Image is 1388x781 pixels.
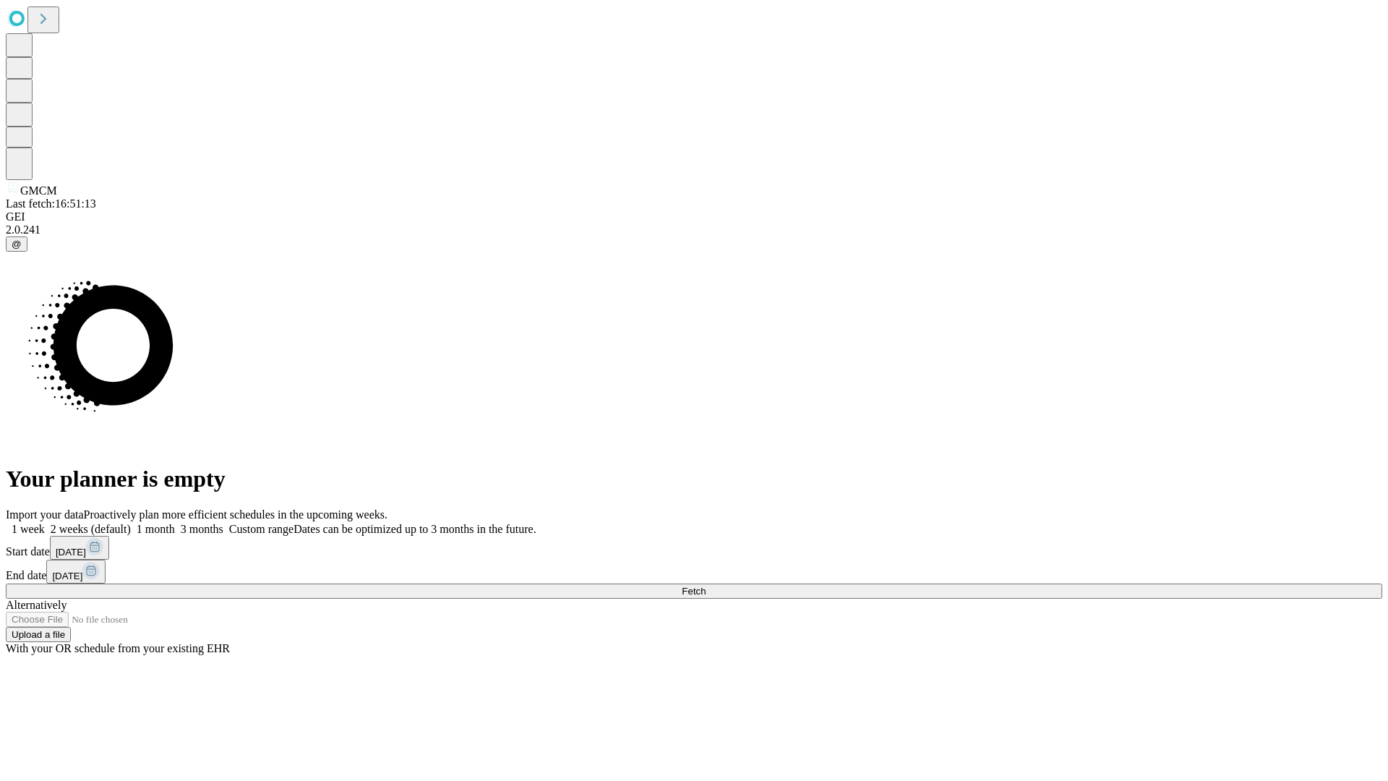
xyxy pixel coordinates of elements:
[682,586,706,597] span: Fetch
[84,508,387,521] span: Proactively plan more efficient schedules in the upcoming weeks.
[50,536,109,560] button: [DATE]
[12,523,45,535] span: 1 week
[6,210,1382,223] div: GEI
[6,560,1382,584] div: End date
[6,599,67,611] span: Alternatively
[56,547,86,558] span: [DATE]
[6,584,1382,599] button: Fetch
[229,523,294,535] span: Custom range
[6,236,27,252] button: @
[12,239,22,249] span: @
[6,627,71,642] button: Upload a file
[20,184,57,197] span: GMCM
[51,523,131,535] span: 2 weeks (default)
[181,523,223,535] span: 3 months
[46,560,106,584] button: [DATE]
[52,571,82,581] span: [DATE]
[6,197,96,210] span: Last fetch: 16:51:13
[6,466,1382,492] h1: Your planner is empty
[6,642,230,654] span: With your OR schedule from your existing EHR
[6,536,1382,560] div: Start date
[6,508,84,521] span: Import your data
[294,523,536,535] span: Dates can be optimized up to 3 months in the future.
[6,223,1382,236] div: 2.0.241
[137,523,175,535] span: 1 month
